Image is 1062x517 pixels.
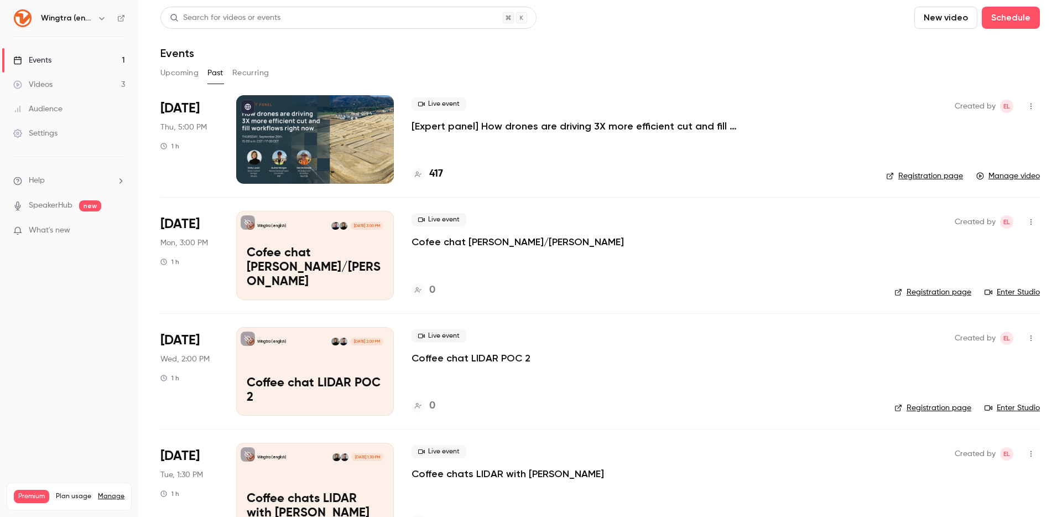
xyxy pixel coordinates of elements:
h4: 0 [429,283,435,298]
div: Settings [13,128,58,139]
div: Search for videos or events [170,12,280,24]
p: Wingtra (english) [257,339,286,344]
span: Live event [412,329,466,343]
span: Emily Loosli [1000,215,1013,229]
a: Registration page [886,170,963,182]
img: André Becker [341,453,348,461]
a: [Expert panel] How drones are driving 3X more efficient cut and fill workflows right now [412,120,743,133]
div: Videos [13,79,53,90]
h4: 0 [429,399,435,413]
a: SpeakerHub [29,200,72,211]
div: Sep 25 Thu, 5:00 PM (Europe/Zurich) [160,95,218,184]
span: EL [1003,215,1010,229]
a: Registration page [894,287,971,298]
span: [DATE] 2:00 PM [350,338,383,345]
span: EL [1003,332,1010,345]
span: Help [29,175,45,187]
div: 1 h [160,142,179,151]
span: What's new [29,225,70,236]
span: Created by [955,215,996,229]
a: Enter Studio [985,402,1040,413]
a: 0 [412,283,435,298]
span: [DATE] 3:00 PM [350,222,383,230]
a: Cofee chat [PERSON_NAME]/[PERSON_NAME] [412,235,624,249]
span: Tue, 1:30 PM [160,469,203,480]
a: Enter Studio [985,287,1040,298]
span: [DATE] 1:30 PM [351,453,383,461]
p: Wingtra (english) [257,223,286,229]
button: Schedule [982,7,1040,29]
img: André Becker [331,222,339,230]
h4: 417 [429,167,443,182]
span: [DATE] [160,100,200,117]
span: EL [1003,447,1010,461]
div: 1 h [160,374,179,382]
span: Live event [412,213,466,226]
img: Emily Loosli [332,453,340,461]
div: Events [13,55,51,66]
a: Coffee chat LIDAR POC 2Wingtra (english)André BeckerEmily Loosli[DATE] 2:00 PMCoffee chat LIDAR P... [236,327,394,416]
button: Recurring [232,64,269,82]
span: EL [1003,100,1010,113]
div: 1 h [160,257,179,266]
span: Live event [412,445,466,458]
button: Past [207,64,223,82]
a: Cofee chat André/EmilyWingtra (english)Emily LoosliAndré Becker[DATE] 3:00 PMCofee chat [PERSON_N... [236,211,394,299]
div: Audience [13,104,63,115]
span: Plan usage [56,492,91,501]
p: Cofee chat [PERSON_NAME]/[PERSON_NAME] [247,246,383,289]
a: Manage video [976,170,1040,182]
span: Created by [955,332,996,345]
a: 417 [412,167,443,182]
a: Coffee chat LIDAR POC 2 [412,351,530,365]
span: Live event [412,97,466,111]
div: Sep 3 Wed, 2:00 PM (Europe/Zurich) [160,327,218,416]
a: Manage [98,492,124,501]
h1: Events [160,46,194,60]
span: Emily Loosli [1000,100,1013,113]
span: Emily Loosli [1000,447,1013,461]
span: Premium [14,490,49,503]
div: Sep 15 Mon, 3:00 PM (Europe/Zurich) [160,211,218,299]
span: Emily Loosli [1000,332,1013,345]
span: Thu, 5:00 PM [160,122,207,133]
img: Wingtra (english) [14,9,32,27]
span: Created by [955,447,996,461]
a: Registration page [894,402,971,413]
span: Mon, 3:00 PM [160,237,208,249]
img: Emily Loosli [331,338,339,345]
span: [DATE] [160,215,200,233]
button: Upcoming [160,64,199,82]
p: Wingtra (english) [257,454,286,460]
span: Created by [955,100,996,113]
span: [DATE] [160,447,200,465]
li: help-dropdown-opener [13,175,125,187]
a: Coffee chats LIDAR with [PERSON_NAME] [412,467,604,480]
p: Coffee chat LIDAR POC 2 [247,376,383,405]
a: 0 [412,399,435,413]
img: André Becker [340,338,347,345]
div: 1 h [160,489,179,498]
span: new [79,200,101,211]
img: Emily Loosli [340,222,347,230]
h6: Wingtra (english) [41,13,93,24]
span: [DATE] [160,332,200,349]
span: Wed, 2:00 PM [160,354,210,365]
button: New video [914,7,977,29]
